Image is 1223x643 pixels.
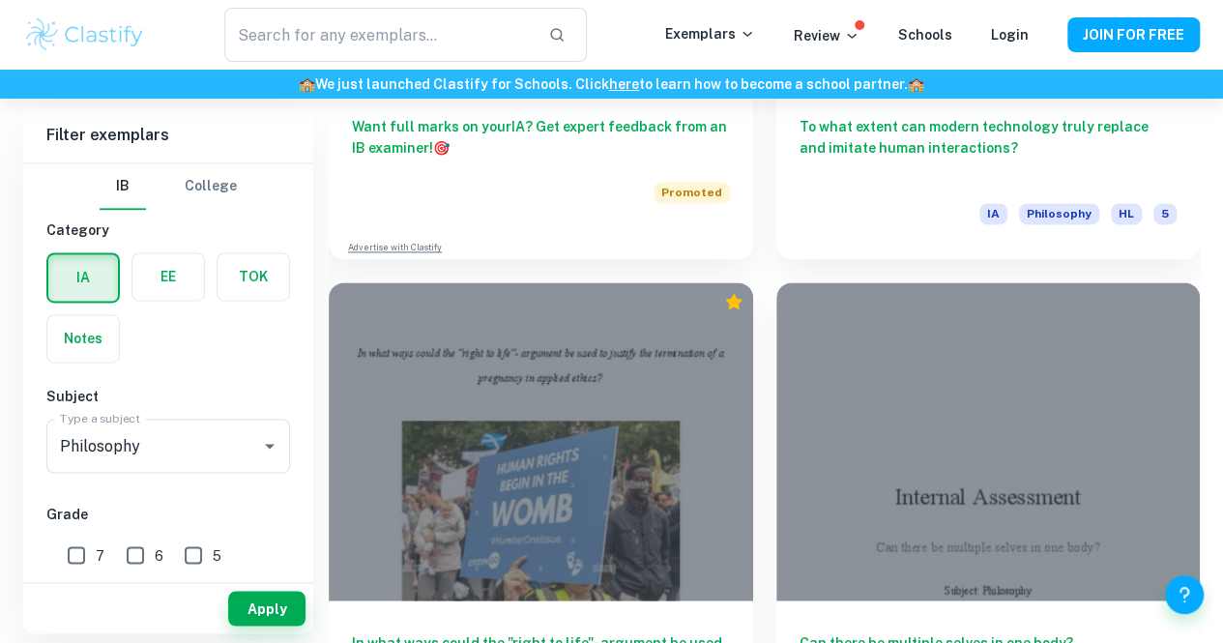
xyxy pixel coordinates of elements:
[299,76,315,92] span: 🏫
[1153,203,1177,224] span: 5
[800,116,1178,180] h6: To what extent can modern technology truly replace and imitate human interactions?
[1111,203,1142,224] span: HL
[898,27,952,43] a: Schools
[256,432,283,459] button: Open
[213,544,221,566] span: 5
[100,163,237,210] div: Filter type choice
[724,292,743,311] div: Premium
[60,410,140,426] label: Type a subject
[908,76,924,92] span: 🏫
[218,253,289,300] button: TOK
[46,504,290,525] h6: Grade
[23,108,313,162] h6: Filter exemplars
[1067,17,1200,52] button: JOIN FOR FREE
[46,386,290,407] h6: Subject
[979,203,1007,224] span: IA
[991,27,1029,43] a: Login
[654,182,730,203] span: Promoted
[224,8,534,62] input: Search for any exemplars...
[48,254,118,301] button: IA
[228,591,306,626] button: Apply
[348,241,442,254] a: Advertise with Clastify
[1165,575,1204,614] button: Help and Feedback
[155,544,163,566] span: 6
[352,116,730,159] h6: Want full marks on your IA ? Get expert feedback from an IB examiner!
[23,15,146,54] img: Clastify logo
[4,73,1219,95] h6: We just launched Clastify for Schools. Click to learn how to become a school partner.
[609,76,639,92] a: here
[1019,203,1099,224] span: Philosophy
[132,253,204,300] button: EE
[185,163,237,210] button: College
[665,23,755,44] p: Exemplars
[794,25,859,46] p: Review
[433,140,450,156] span: 🎯
[46,219,290,241] h6: Category
[96,544,104,566] span: 7
[47,315,119,362] button: Notes
[100,163,146,210] button: IB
